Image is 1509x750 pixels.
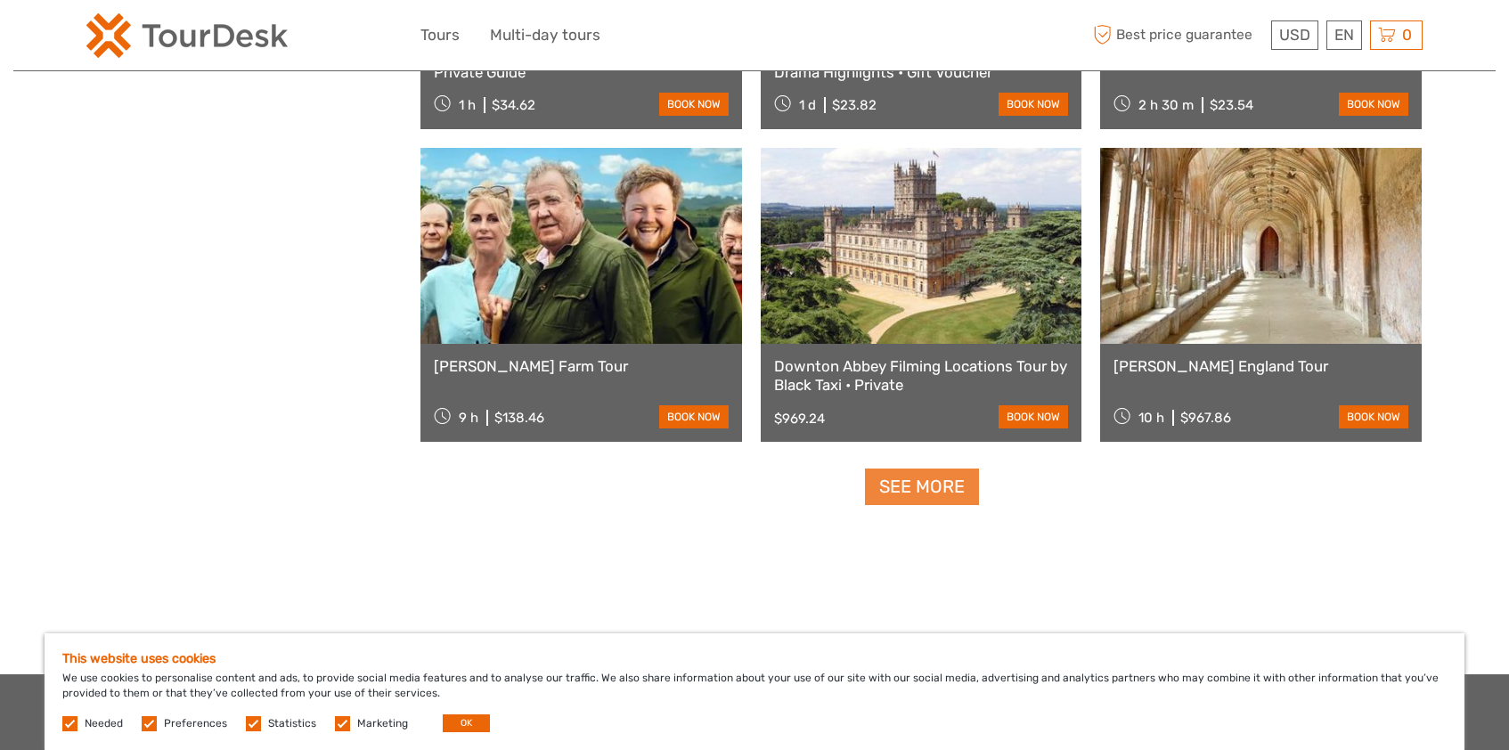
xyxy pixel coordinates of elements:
label: Needed [85,716,123,731]
a: See more [865,469,979,505]
label: Preferences [164,716,227,731]
span: USD [1279,26,1310,44]
div: $967.86 [1180,410,1231,426]
a: book now [999,93,1068,116]
div: $969.24 [774,411,825,427]
span: 10 h [1138,410,1164,426]
a: book now [999,405,1068,428]
div: $23.82 [832,97,877,113]
div: $23.54 [1210,97,1253,113]
span: 1 h [459,97,476,113]
span: Best price guarantee [1089,20,1267,50]
img: 2254-3441b4b5-4e5f-4d00-b396-31f1d84a6ebf_logo_small.png [86,13,288,58]
span: 9 h [459,410,478,426]
a: [PERSON_NAME] England Tour [1113,357,1408,375]
a: Downton Abbey Filming Locations Tour by Black Taxi • Private [774,357,1069,394]
p: We're away right now. Please check back later! [25,31,201,45]
a: book now [659,93,729,116]
a: Multi-day tours [490,22,600,48]
div: EN [1326,20,1362,50]
div: $34.62 [492,97,535,113]
div: We use cookies to personalise content and ads, to provide social media features and to analyse ou... [45,633,1464,750]
h5: This website uses cookies [62,651,1447,666]
label: Statistics [268,716,316,731]
span: 1 d [799,97,816,113]
a: book now [659,405,729,428]
a: [PERSON_NAME] Farm Tour [434,357,729,375]
a: Tours [420,22,460,48]
a: book now [1339,93,1408,116]
label: Marketing [357,716,408,731]
button: Open LiveChat chat widget [205,28,226,49]
span: 2 h 30 m [1138,97,1194,113]
a: book now [1339,405,1408,428]
button: OK [443,714,490,732]
div: $138.46 [494,410,544,426]
span: 0 [1399,26,1415,44]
